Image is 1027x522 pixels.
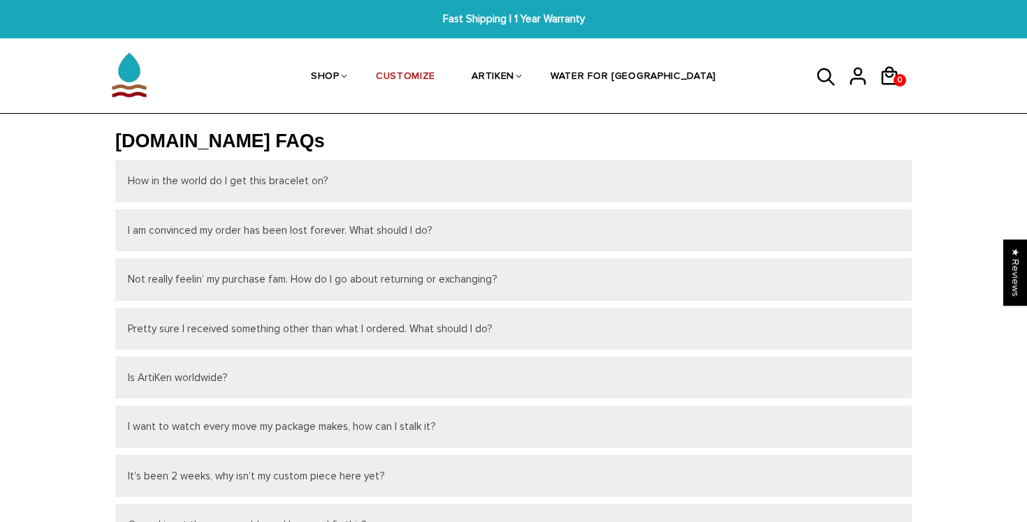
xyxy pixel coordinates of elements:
[879,91,910,93] a: 0
[115,455,912,497] button: It’s been 2 weeks, why isn’t my custom piece here yet?
[115,405,912,447] button: I want to watch every move my package makes, how can I stalk it?
[311,40,340,114] a: SHOP
[316,11,711,27] span: Fast Shipping | 1 Year Warranty
[115,160,912,202] button: How in the world do I get this bracelet on?
[115,130,912,154] h2: [DOMAIN_NAME] FAQs
[1003,239,1027,306] div: Click to open Judge.me floating reviews tab
[376,40,435,114] a: CUSTOMIZE
[472,40,514,114] a: ARTIKEN
[115,209,912,251] button: I am convinced my order has been lost forever. What should I do?
[551,40,716,114] a: WATER FOR [GEOGRAPHIC_DATA]
[115,357,912,398] button: Is ArtiKen worldwide?
[115,258,912,300] button: Not really feelin’ my purchase fam. How do I go about returning or exchanging?
[115,308,912,350] button: Pretty sure I received something other than what I ordered. What should I do?
[894,70,905,90] span: 0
